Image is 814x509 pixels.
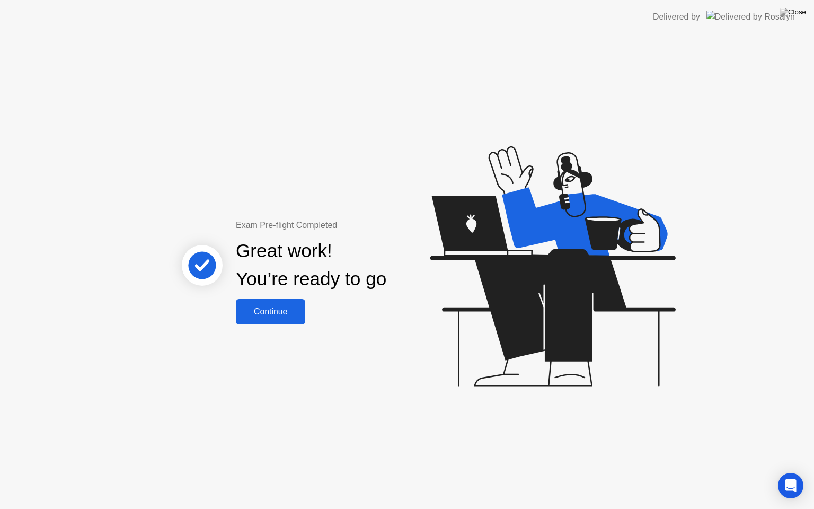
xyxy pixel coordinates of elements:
[706,11,795,23] img: Delivered by Rosalyn
[653,11,700,23] div: Delivered by
[236,237,386,293] div: Great work! You’re ready to go
[236,299,305,324] button: Continue
[239,307,302,317] div: Continue
[236,219,455,232] div: Exam Pre-flight Completed
[778,473,803,498] div: Open Intercom Messenger
[780,8,806,16] img: Close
